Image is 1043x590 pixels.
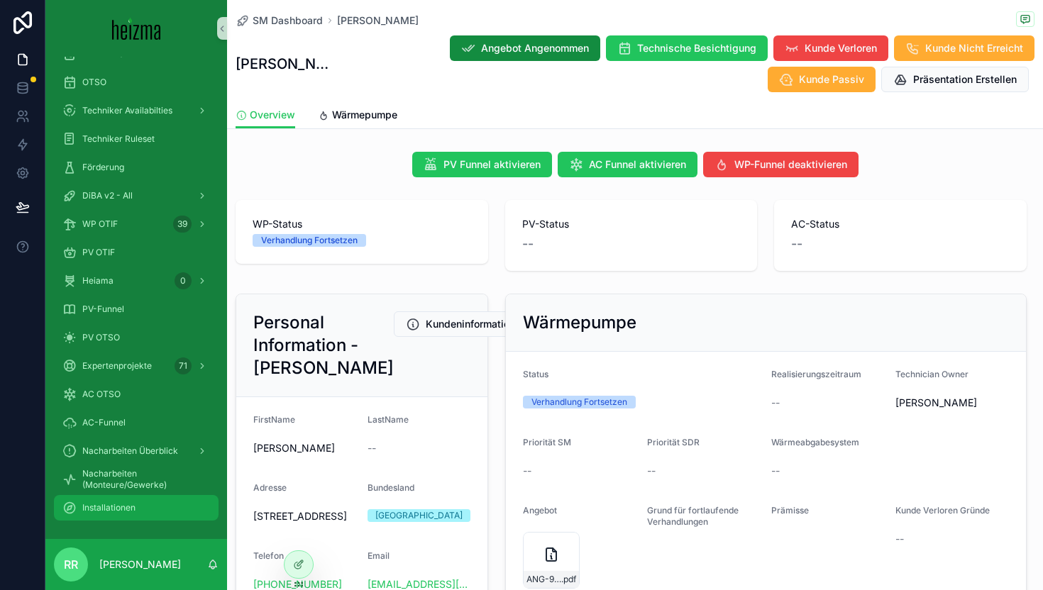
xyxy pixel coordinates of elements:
[54,98,219,123] a: Techniker Availabilties
[82,445,178,457] span: Nacharbeiten Überblick
[253,509,356,523] span: [STREET_ADDRESS]
[523,505,557,516] span: Angebot
[82,304,124,315] span: PV-Funnel
[791,217,1010,231] span: AC-Status
[523,437,571,447] span: Priorität SM
[261,234,358,247] div: Verhandlung Fortsetzen
[54,183,219,208] a: DiBA v2 - All
[54,155,219,180] a: Förderung
[82,389,121,400] span: AC OTSO
[791,234,802,254] span: --
[522,217,741,231] span: PV-Status
[368,414,409,425] span: LastName
[236,54,330,74] h1: [PERSON_NAME]
[481,41,589,55] span: Angebot Angenommen
[412,152,552,177] button: PV Funnel aktivieren
[771,505,809,516] span: Prämisse
[82,468,204,491] span: Nacharbeiten (Monteure/Gewerke)
[426,317,580,331] span: Kundeninformationen Bearbeiten
[523,369,548,379] span: Status
[82,247,115,258] span: PV OTIF
[236,13,323,28] a: SM Dashboard
[54,126,219,152] a: Techniker Ruleset
[895,505,990,516] span: Kunde Verloren Gründe
[523,311,636,334] h2: Wärmepumpe
[606,35,768,61] button: Technische Besichtigung
[253,311,394,379] h2: Personal Information - [PERSON_NAME]
[394,311,592,337] button: Kundeninformationen Bearbeiten
[54,495,219,521] a: Installationen
[561,574,576,585] span: .pdf
[82,133,155,145] span: Techniker Ruleset
[82,502,136,513] span: Installationen
[112,17,161,40] img: App logo
[558,152,697,177] button: AC Funnel aktivieren
[318,102,397,130] a: Wärmepumpe
[54,382,219,407] a: AC OTSO
[881,67,1029,92] button: Präsentation Erstellen
[734,157,847,172] span: WP-Funnel deaktivieren
[54,296,219,322] a: PV-Funnel
[253,482,287,493] span: Adresse
[799,72,864,87] span: Kunde Passiv
[450,35,600,61] button: Angebot Angenommen
[368,441,376,455] span: --
[253,217,471,231] span: WP-Status
[54,69,219,95] a: OTSO
[647,437,700,447] span: Priorität SDR
[82,218,118,230] span: WP OTIF
[773,35,888,61] button: Kunde Verloren
[589,157,686,172] span: AC Funnel aktivieren
[768,67,876,92] button: Kunde Passiv
[54,438,219,464] a: Nacharbeiten Überblick
[82,332,120,343] span: PV OTSO
[250,108,295,122] span: Overview
[895,369,968,379] span: Technician Owner
[894,35,1034,61] button: Kunde Nicht Erreicht
[54,211,219,237] a: WP OTIF39
[173,216,192,233] div: 39
[54,410,219,435] a: AC-Funnel
[368,550,390,561] span: Email
[523,464,531,478] span: --
[368,482,414,493] span: Bundesland
[82,77,106,88] span: OTSO
[253,414,295,425] span: FirstName
[913,72,1017,87] span: Präsentation Erstellen
[175,357,192,374] div: 71
[771,437,859,447] span: Wärmeabgabesystem
[895,532,904,546] span: --
[54,353,219,379] a: Expertenprojekte71
[531,396,627,408] div: Verhandlung Fortsetzen
[805,41,877,55] span: Kunde Verloren
[45,57,227,539] div: scrollable content
[82,105,172,116] span: Techniker Availabilties
[337,13,419,28] a: [PERSON_NAME]
[82,417,126,428] span: AC-Funnel
[771,369,861,379] span: Realisierungszeitraum
[82,360,152,372] span: Expertenprojekte
[637,41,756,55] span: Technische Besichtigung
[526,574,561,585] span: ANG-9961--2025-04-04
[82,162,124,173] span: Förderung
[253,13,323,28] span: SM Dashboard
[332,108,397,122] span: Wärmepumpe
[253,550,284,561] span: Telefon
[895,396,977,410] span: [PERSON_NAME]
[236,102,295,129] a: Overview
[771,464,780,478] span: --
[703,152,859,177] button: WP-Funnel deaktivieren
[443,157,541,172] span: PV Funnel aktivieren
[64,556,78,573] span: RR
[82,190,133,201] span: DiBA v2 - All
[99,557,181,572] p: [PERSON_NAME]
[175,272,192,289] div: 0
[54,268,219,294] a: Heiama0
[647,505,739,527] span: Grund für fortlaufende Verhandlungen
[647,464,656,478] span: --
[54,467,219,492] a: Nacharbeiten (Monteure/Gewerke)
[771,396,780,410] span: --
[522,234,534,254] span: --
[82,275,114,286] span: Heiama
